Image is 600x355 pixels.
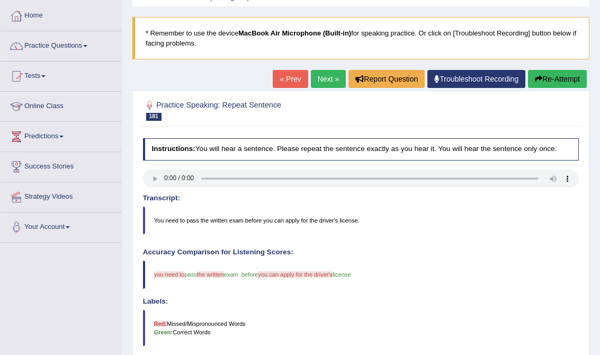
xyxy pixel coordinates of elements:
blockquote: You need to pass the written exam before you can apply for the driver's license. [143,207,579,234]
h4: Labels: [143,298,579,306]
a: Strategy Videos [1,182,121,209]
h4: You will hear a sentence. Please repeat the sentence exactly as you hear it. You will hear the se... [143,138,579,161]
span: pass [184,271,196,278]
b: Instructions: [151,145,195,153]
a: Troubleshoot Recording [427,70,525,88]
span: exam [224,271,238,278]
span: 181 [146,113,162,121]
a: Next » [311,70,346,88]
a: « Prev [273,70,308,88]
button: Report Question [348,70,425,88]
h2: Practice Speaking: Repeat Sentence [143,99,414,121]
a: Online Class [1,92,121,118]
button: Re-Attempt [528,70,587,88]
span: license [333,271,351,278]
a: Your Account [1,212,121,239]
span: you need to [154,271,185,278]
span: before [241,271,258,278]
b: Red: [154,321,167,327]
h4: Accuracy Comparison for Listening Scores: [143,248,579,256]
span: the written [197,271,224,278]
b: MacBook Air Microphone (Built-in) [238,29,351,37]
a: Predictions [1,122,121,148]
a: Tests [1,61,121,88]
blockquote: * Remember to use the device for speaking practice. Or click on [Troubleshoot Recording] button b... [132,17,589,59]
a: Success Stories [1,152,121,179]
b: Green: [154,329,173,335]
h4: Transcript: [143,194,579,202]
blockquote: Missed/Mispronounced Words Correct Words [143,310,579,346]
a: Practice Questions [1,31,121,58]
span: you can apply for the driver's [258,271,333,278]
a: Home [1,1,121,28]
